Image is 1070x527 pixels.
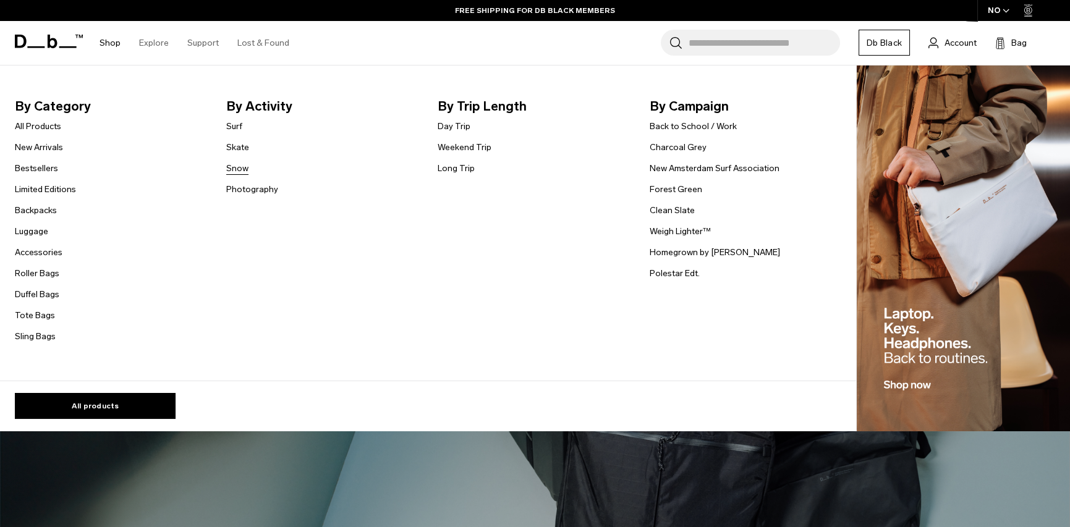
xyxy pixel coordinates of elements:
[928,35,977,50] a: Account
[995,35,1027,50] button: Bag
[15,309,55,322] a: Tote Bags
[438,96,629,116] span: By Trip Length
[650,96,841,116] span: By Campaign
[15,96,206,116] span: By Category
[15,288,59,301] a: Duffel Bags
[650,162,779,175] a: New Amsterdam Surf Association
[15,267,59,280] a: Roller Bags
[650,267,700,280] a: Polestar Edt.
[226,120,242,133] a: Surf
[650,141,707,154] a: Charcoal Grey
[15,246,62,259] a: Accessories
[455,5,615,16] a: FREE SHIPPING FOR DB BLACK MEMBERS
[15,120,61,133] a: All Products
[1011,36,1027,49] span: Bag
[650,204,695,217] a: Clean Slate
[650,183,702,196] a: Forest Green
[15,183,76,196] a: Limited Editions
[857,65,1070,432] img: Db
[139,21,169,65] a: Explore
[650,225,711,238] a: Weigh Lighter™
[237,21,289,65] a: Lost & Found
[187,21,219,65] a: Support
[226,96,418,116] span: By Activity
[226,141,249,154] a: Skate
[226,183,278,196] a: Photography
[650,120,737,133] a: Back to School / Work
[15,393,176,419] a: All products
[15,225,48,238] a: Luggage
[15,330,56,343] a: Sling Bags
[438,162,475,175] a: Long Trip
[945,36,977,49] span: Account
[650,246,780,259] a: Homegrown by [PERSON_NAME]
[90,21,299,65] nav: Main Navigation
[15,204,57,217] a: Backpacks
[859,30,910,56] a: Db Black
[438,120,470,133] a: Day Trip
[15,162,58,175] a: Bestsellers
[100,21,121,65] a: Shop
[226,162,248,175] a: Snow
[438,141,491,154] a: Weekend Trip
[15,141,63,154] a: New Arrivals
